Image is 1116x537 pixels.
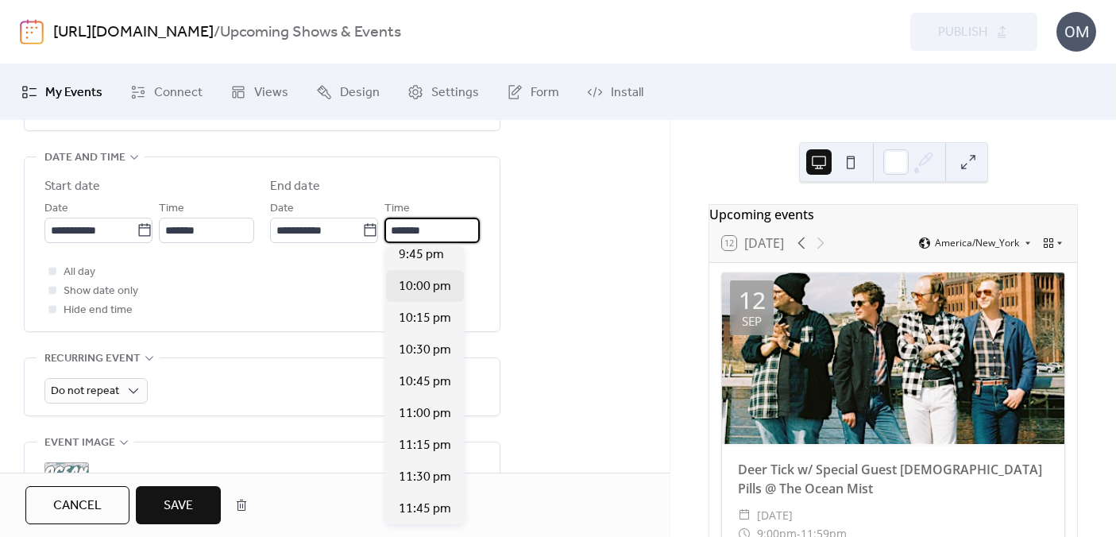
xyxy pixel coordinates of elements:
span: Install [611,83,643,102]
span: America/New_York [935,238,1019,248]
span: 11:30 pm [399,468,451,487]
a: Connect [118,71,214,114]
span: Form [531,83,559,102]
a: My Events [10,71,114,114]
div: Upcoming events [709,205,1077,224]
span: Recurring event [44,350,141,369]
span: Cancel [53,496,102,516]
div: Sep [742,315,762,327]
div: Start date [44,177,100,196]
div: ​ [738,506,751,525]
span: [DATE] [757,506,793,525]
span: 10:15 pm [399,309,451,328]
span: 11:00 pm [399,404,451,423]
span: 11:15 pm [399,436,451,455]
div: OM [1056,12,1096,52]
span: Date [44,199,68,218]
span: Date [270,199,294,218]
span: 10:00 pm [399,277,451,296]
span: Views [254,83,288,102]
a: Design [304,71,392,114]
span: Do not repeat [51,381,119,402]
a: Install [575,71,655,114]
span: Hide end time [64,301,133,320]
span: 11:45 pm [399,500,451,519]
button: Save [136,486,221,524]
span: Show date only [64,282,138,301]
a: Deer Tick w/ Special Guest [DEMOGRAPHIC_DATA] Pills @ The Ocean Mist [738,461,1042,497]
b: / [214,17,220,48]
a: Views [218,71,300,114]
a: Form [495,71,571,114]
span: All day [64,263,95,282]
span: 9:45 pm [399,245,444,265]
div: 12 [739,288,766,312]
span: Event image [44,434,115,453]
span: 10:45 pm [399,373,451,392]
span: Connect [154,83,203,102]
a: Settings [396,71,491,114]
div: ; [44,462,89,507]
span: Save [164,496,193,516]
img: logo [20,19,44,44]
span: Design [340,83,380,102]
div: End date [270,177,320,196]
span: Settings [431,83,479,102]
span: Date and time [44,149,126,168]
b: Upcoming Shows & Events [220,17,401,48]
button: Cancel [25,486,129,524]
a: [URL][DOMAIN_NAME] [53,17,214,48]
span: 10:30 pm [399,341,451,360]
span: Time [159,199,184,218]
span: Time [384,199,410,218]
span: My Events [45,83,102,102]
